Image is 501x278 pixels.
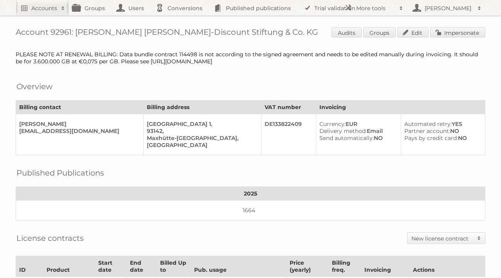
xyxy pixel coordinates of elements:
[361,256,409,277] th: Invoicing
[404,120,452,127] span: Automated retry:
[16,256,43,277] th: ID
[423,4,474,12] h2: [PERSON_NAME]
[16,81,52,92] h2: Overview
[316,100,485,114] th: Invoicing
[319,135,374,142] span: Send automatically:
[95,256,126,277] th: Start date
[363,27,396,38] a: Groups
[404,127,450,135] span: Partner account:
[319,127,367,135] span: Delivery method:
[411,235,473,242] h2: New license contract
[16,167,104,179] h2: Published Publications
[473,233,485,244] span: Toggle
[147,135,255,142] div: Maxhütte-[GEOGRAPHIC_DATA],
[191,256,287,277] th: Pub. usage
[430,27,485,38] a: Impersonate
[404,135,479,142] div: NO
[144,100,261,114] th: Billing address
[404,135,458,142] span: Pays by credit card:
[407,233,485,244] a: New license contract
[16,201,485,221] td: 1664
[261,100,316,114] th: VAT number
[319,127,395,135] div: Email
[410,256,485,277] th: Actions
[16,100,144,114] th: Billing contact
[356,4,395,12] h2: More tools
[31,4,57,12] h2: Accounts
[287,256,328,277] th: Price (yearly)
[19,127,137,135] div: [EMAIL_ADDRESS][DOMAIN_NAME]
[319,120,346,127] span: Currency:
[16,51,485,65] div: PLEASE NOTE AT RENEWAL BILLING: Data bundle contract 114498 is not according to the signed agreem...
[16,187,485,201] th: 2025
[16,232,84,244] h2: License contracts
[332,27,362,38] a: Audits
[319,120,395,127] div: EUR
[404,127,479,135] div: NO
[157,256,191,277] th: Billed Up to
[43,256,95,277] th: Product
[319,135,395,142] div: NO
[147,127,255,135] div: 93142,
[404,120,479,127] div: YES
[16,27,485,39] h1: Account 92961: [PERSON_NAME] [PERSON_NAME]-Discount Stiftung & Co. KG
[397,27,429,38] a: Edit
[147,120,255,127] div: [GEOGRAPHIC_DATA] 1,
[126,256,157,277] th: End date
[19,120,137,127] div: [PERSON_NAME]
[261,114,316,155] td: DE133822409
[147,142,255,149] div: [GEOGRAPHIC_DATA]
[328,256,361,277] th: Billing freq.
